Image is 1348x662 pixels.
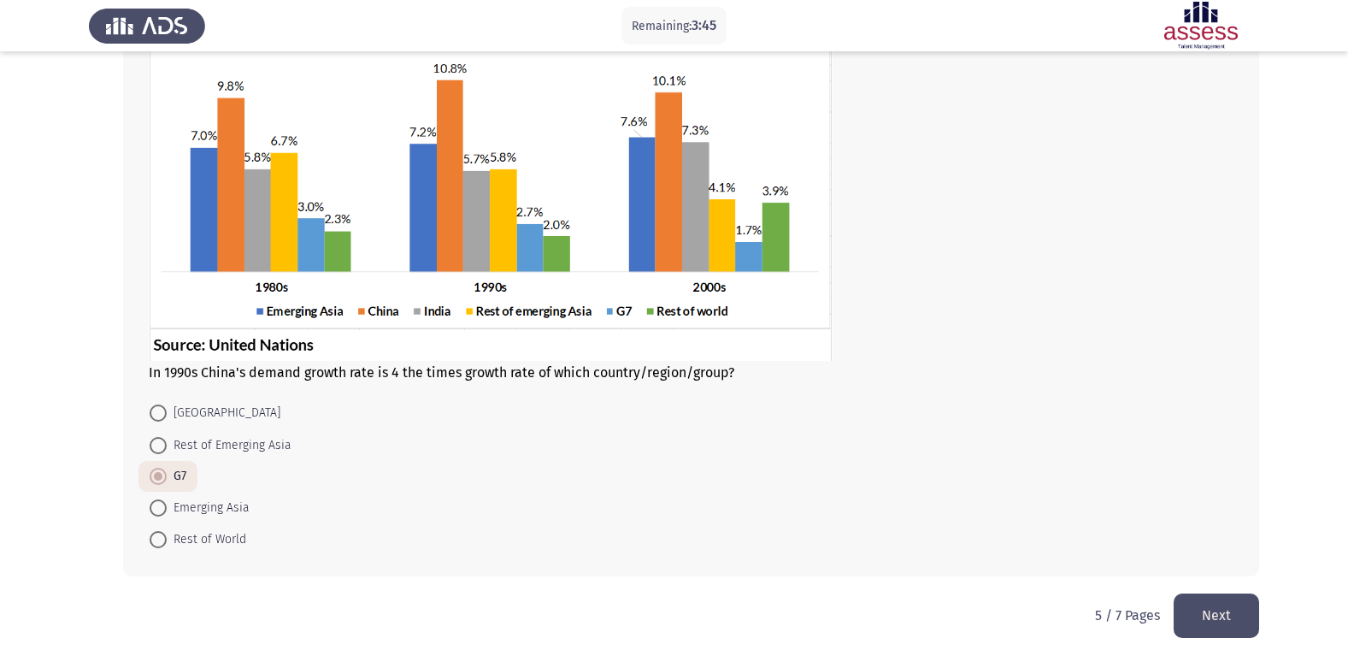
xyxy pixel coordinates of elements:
[89,2,205,50] img: Assess Talent Management logo
[632,15,716,37] p: Remaining:
[1174,594,1259,637] button: load next page
[167,466,186,487] span: G7
[149,2,1233,381] div: In 1990s China's demand growth rate is 4 the times growth rate of which country/region/group?
[692,17,716,33] span: 3:45
[149,2,833,361] img: RU5fUk5DXzQxLnBuZzE2OTEzMTQ2ODcxNDc=.png
[167,435,291,456] span: Rest of Emerging Asia
[1143,2,1259,50] img: Assessment logo of Assessment En (Focus & 16PD)
[1095,607,1160,624] p: 5 / 7 Pages
[167,498,250,518] span: Emerging Asia
[167,529,246,550] span: Rest of World
[167,403,280,423] span: [GEOGRAPHIC_DATA]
